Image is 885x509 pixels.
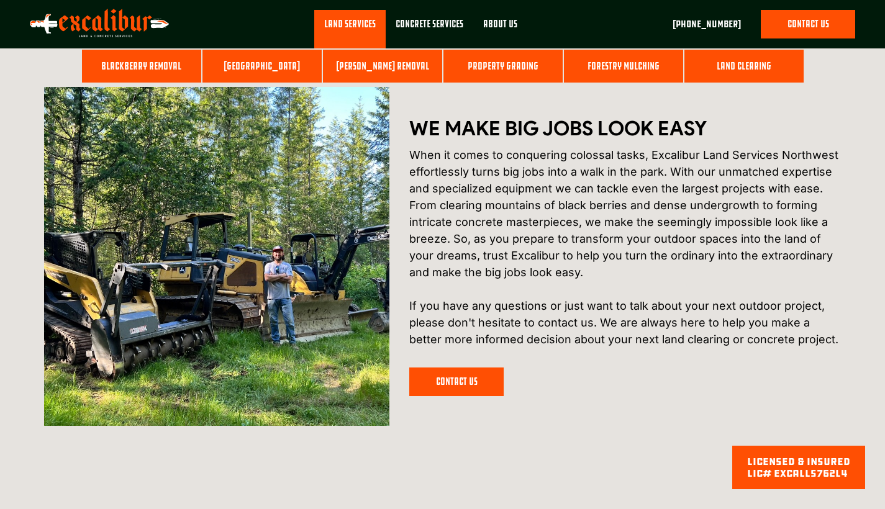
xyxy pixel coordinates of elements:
[202,50,322,83] a: [GEOGRAPHIC_DATA]
[323,50,442,83] a: [PERSON_NAME] Removal
[747,456,850,479] div: licensed & Insured lic# EXCALLS762L4
[761,10,855,38] a: contact us
[473,10,527,48] a: About Us
[443,50,563,83] a: Property Grading
[673,17,741,32] a: [PHONE_NUMBER]
[409,117,707,140] h2: We make big jobs look easy
[82,50,201,83] a: Blackberry Removal
[564,50,683,83] a: Forestry Mulching
[409,367,504,396] a: Contact Us
[684,50,804,83] a: Land Clearing
[409,146,841,348] p: When it comes to conquering colossal tasks, Excalibur Land Services Northwest effortlessly turns ...
[483,17,517,31] div: About Us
